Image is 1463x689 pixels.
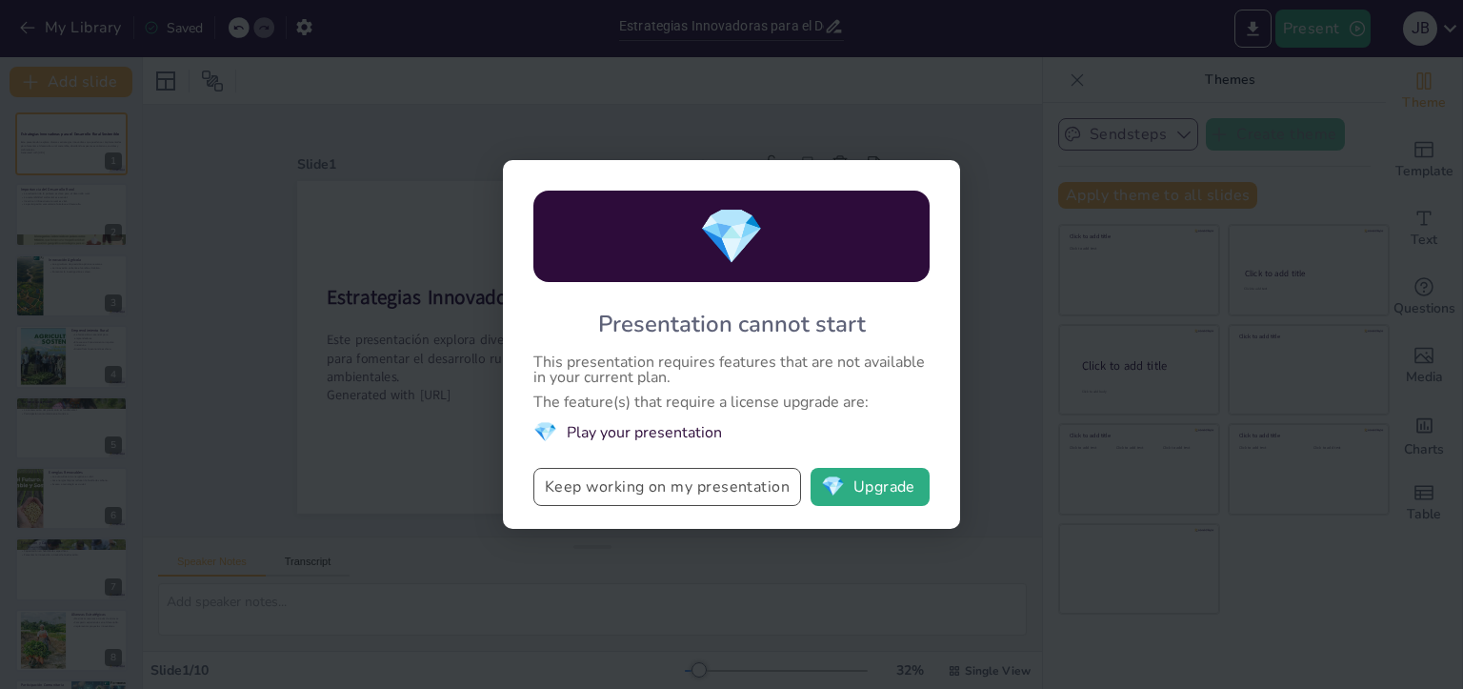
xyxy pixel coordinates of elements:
li: Play your presentation [533,419,930,445]
div: The feature(s) that require a license upgrade are: [533,395,930,410]
button: diamondUpgrade [811,468,930,506]
span: diamond [821,477,845,496]
div: This presentation requires features that are not available in your current plan. [533,355,930,385]
button: Keep working on my presentation [533,468,801,506]
span: diamond [698,200,765,274]
span: diamond [533,419,557,445]
div: Presentation cannot start [598,309,866,339]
